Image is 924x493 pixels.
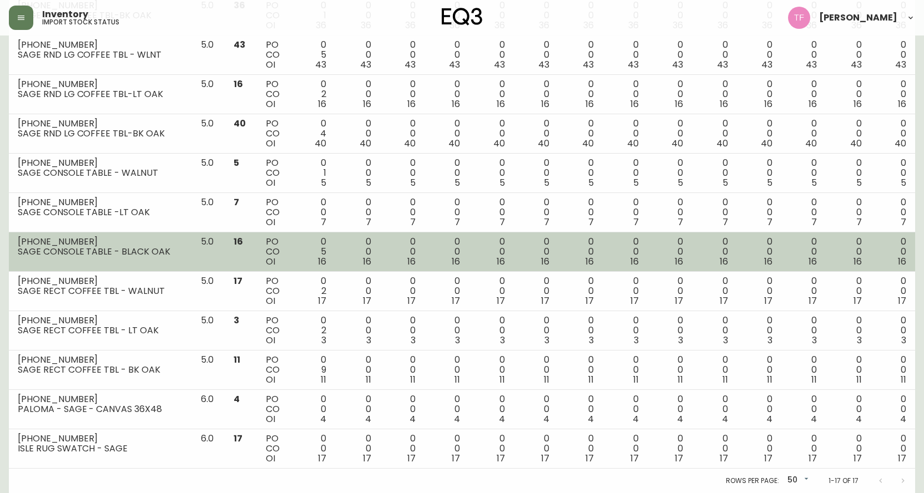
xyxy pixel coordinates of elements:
[266,176,275,189] span: OI
[541,255,549,268] span: 16
[494,58,505,71] span: 43
[880,237,906,267] div: 0 0
[389,119,416,149] div: 0 0
[657,316,683,345] div: 0 0
[18,79,183,89] div: [PHONE_NUMBER]
[835,158,861,188] div: 0 0
[366,334,371,347] span: 3
[812,334,817,347] span: 3
[366,176,371,189] span: 5
[318,294,326,307] span: 17
[630,255,639,268] span: 16
[567,237,594,267] div: 0 0
[745,158,772,188] div: 0 0
[318,255,326,268] span: 16
[701,316,728,345] div: 0 0
[266,355,282,385] div: PO CO
[675,255,683,268] span: 16
[675,294,683,307] span: 17
[389,237,416,267] div: 0 0
[790,79,817,109] div: 0 0
[701,197,728,227] div: 0 0
[567,355,594,385] div: 0 0
[678,334,683,347] span: 3
[410,176,416,189] span: 5
[895,58,906,71] span: 43
[192,311,225,350] td: 5.0
[856,216,862,228] span: 7
[455,334,460,347] span: 3
[723,216,728,228] span: 7
[433,119,460,149] div: 0 0
[433,79,460,109] div: 0 0
[192,154,225,193] td: 5.0
[433,158,460,188] div: 0 0
[880,119,906,149] div: 0 0
[544,216,549,228] span: 7
[389,276,416,306] div: 0 0
[745,40,772,70] div: 0 0
[809,294,817,307] span: 17
[657,40,683,70] div: 0 0
[854,98,862,110] span: 16
[850,137,862,150] span: 40
[389,158,416,188] div: 0 0
[701,79,728,109] div: 0 0
[266,98,275,110] span: OI
[234,156,239,169] span: 5
[234,275,243,287] span: 17
[497,98,505,110] span: 16
[478,355,504,385] div: 0 0
[612,119,638,149] div: 0 0
[880,316,906,345] div: 0 0
[582,137,594,150] span: 40
[192,35,225,75] td: 5.0
[452,255,460,268] span: 16
[42,19,119,26] h5: import stock status
[266,197,282,227] div: PO CO
[192,272,225,311] td: 5.0
[266,216,275,228] span: OI
[768,334,772,347] span: 3
[433,197,460,227] div: 0 0
[671,137,683,150] span: 40
[716,137,728,150] span: 40
[18,316,183,326] div: [PHONE_NUMBER]
[360,137,371,150] span: 40
[344,79,371,109] div: 0 0
[315,58,326,71] span: 43
[18,276,183,286] div: [PHONE_NUMBER]
[18,197,183,207] div: [PHONE_NUMBER]
[633,216,639,228] span: 7
[835,119,861,149] div: 0 0
[583,58,594,71] span: 43
[806,58,817,71] span: 43
[192,232,225,272] td: 5.0
[192,75,225,114] td: 5.0
[234,78,243,90] span: 16
[344,119,371,149] div: 0 0
[898,98,906,110] span: 16
[895,137,906,150] span: 40
[455,176,460,189] span: 5
[819,13,897,22] span: [PERSON_NAME]
[315,137,326,150] span: 40
[588,216,594,228] span: 7
[499,216,505,228] span: 7
[266,373,275,386] span: OI
[612,40,638,70] div: 0 0
[805,137,817,150] span: 40
[880,355,906,385] div: 0 0
[901,176,906,189] span: 5
[567,119,594,149] div: 0 0
[657,119,683,149] div: 0 0
[18,89,183,99] div: SAGE RND LG COFFEE TBL-LT OAK
[389,355,416,385] div: 0 0
[433,40,460,70] div: 0 0
[478,119,504,149] div: 0 0
[266,58,275,71] span: OI
[234,314,239,327] span: 3
[723,176,728,189] span: 5
[389,197,416,227] div: 0 0
[567,276,594,306] div: 0 0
